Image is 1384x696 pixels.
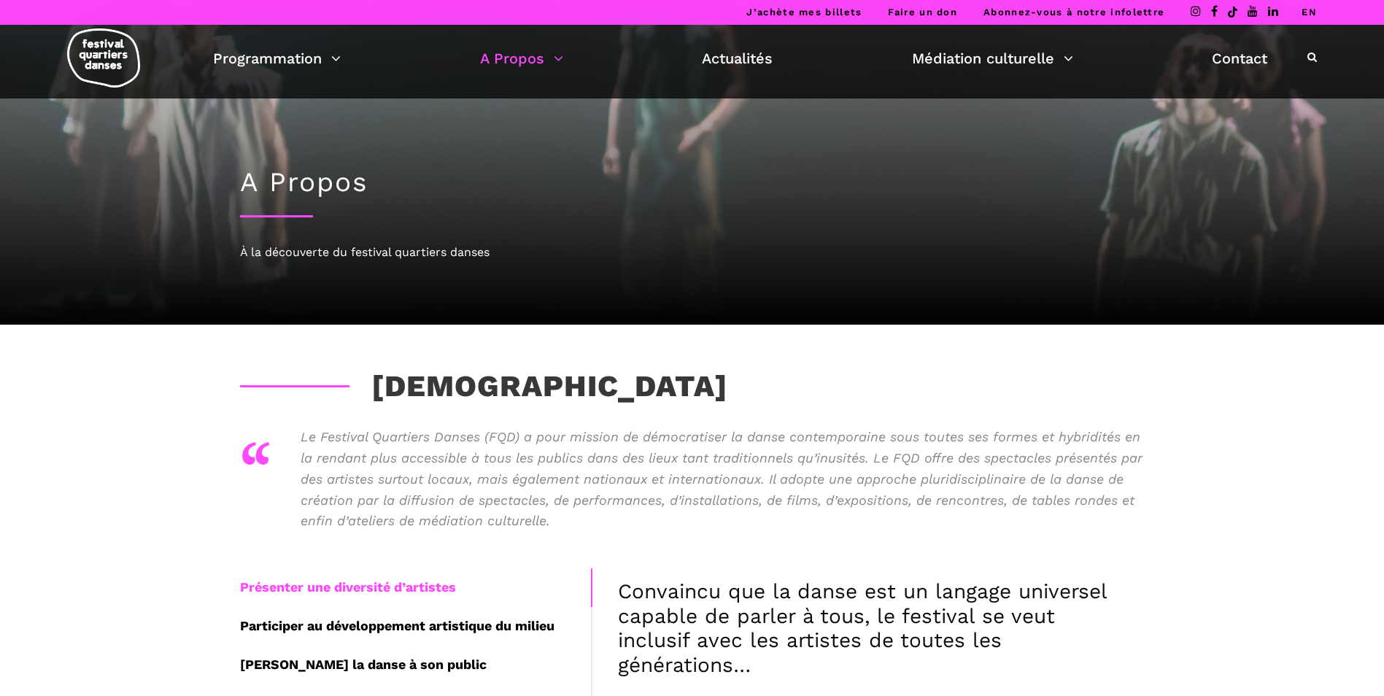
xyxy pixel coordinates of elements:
[746,7,862,18] a: J’achète mes billets
[888,7,957,18] a: Faire un don
[1212,46,1267,71] a: Contact
[213,46,341,71] a: Programmation
[240,419,271,507] div: “
[983,7,1164,18] a: Abonnez-vous à notre infolettre
[912,46,1073,71] a: Médiation culturelle
[301,427,1145,532] p: Le Festival Quartiers Danses (FQD) a pour mission de démocratiser la danse contemporaine sous tou...
[240,607,591,646] div: Participer au développement artistique du milieu
[67,28,140,88] img: logo-fqd-med
[480,46,563,71] a: A Propos
[618,579,1119,677] h4: Convaincu que la danse est un langage universel capable de parler à tous, le festival se veut inc...
[1302,7,1317,18] a: EN
[240,243,1145,262] div: À la découverte du festival quartiers danses
[240,568,591,607] div: Présenter une diversité d’artistes
[240,368,728,405] h3: [DEMOGRAPHIC_DATA]
[702,46,773,71] a: Actualités
[240,646,591,684] div: [PERSON_NAME] la danse à son public
[240,166,1145,198] h1: A Propos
